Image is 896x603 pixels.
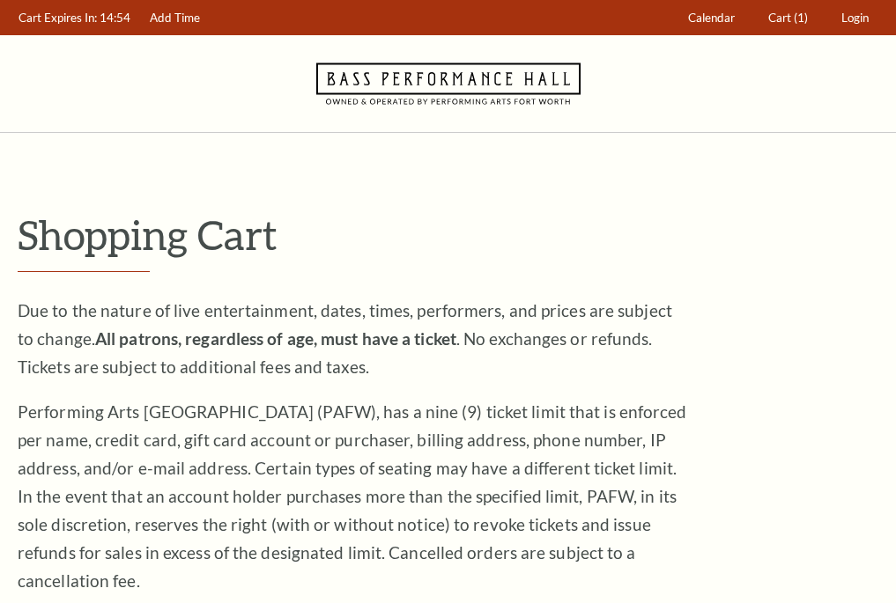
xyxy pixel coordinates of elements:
[95,328,456,349] strong: All patrons, regardless of age, must have a ticket
[19,11,97,25] span: Cart Expires In:
[841,11,869,25] span: Login
[680,1,744,35] a: Calendar
[18,212,878,257] p: Shopping Cart
[760,1,817,35] a: Cart (1)
[833,1,877,35] a: Login
[688,11,735,25] span: Calendar
[100,11,130,25] span: 14:54
[768,11,791,25] span: Cart
[794,11,808,25] span: (1)
[18,398,687,595] p: Performing Arts [GEOGRAPHIC_DATA] (PAFW), has a nine (9) ticket limit that is enforced per name, ...
[18,300,672,377] span: Due to the nature of live entertainment, dates, times, performers, and prices are subject to chan...
[142,1,209,35] a: Add Time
